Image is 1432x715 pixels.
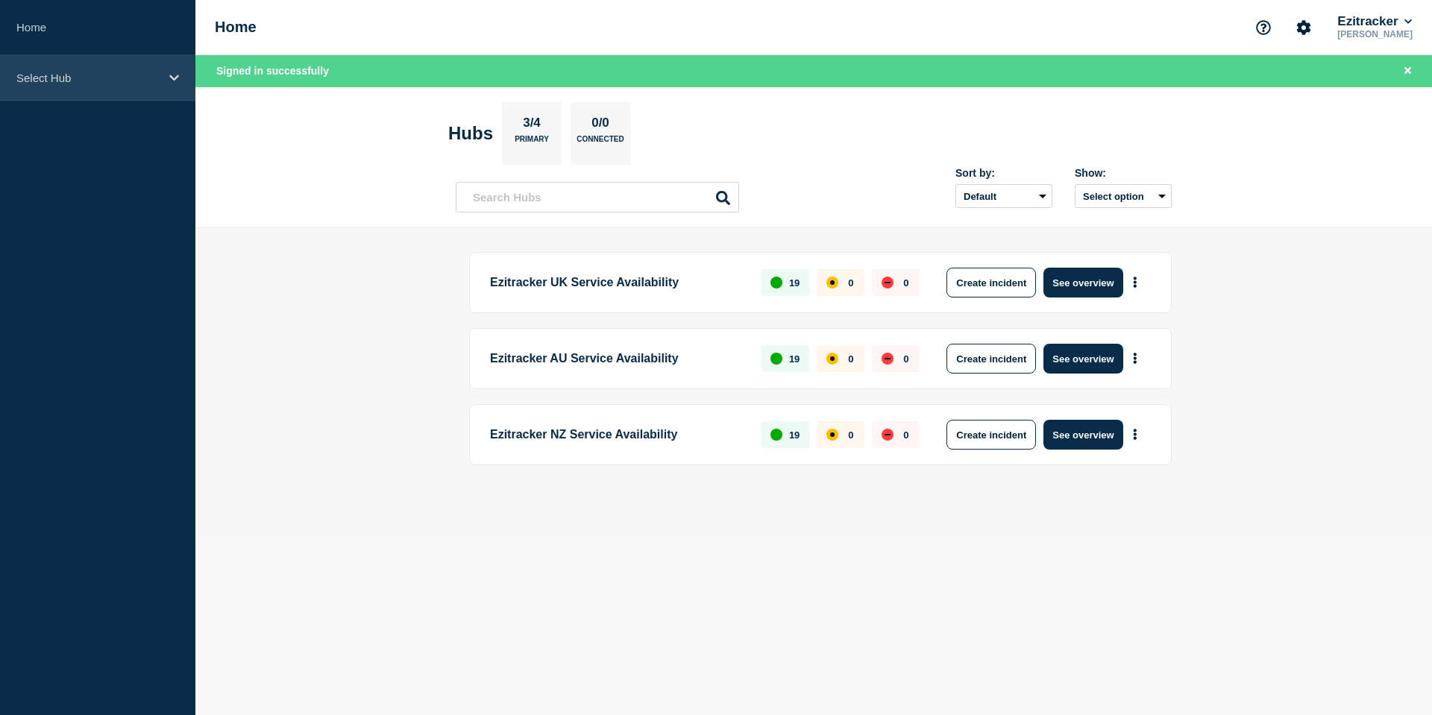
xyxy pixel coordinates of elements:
[903,277,908,289] p: 0
[882,353,894,365] div: down
[1075,167,1172,179] div: Show:
[490,268,744,297] p: Ezitracker UK Service Availability
[456,182,739,212] input: Search Hubs
[789,429,800,441] p: 19
[1043,344,1122,374] button: See overview
[848,353,853,365] p: 0
[1334,29,1416,40] p: [PERSON_NAME]
[789,353,800,365] p: 19
[515,135,549,151] p: Primary
[946,344,1036,374] button: Create incident
[946,420,1036,450] button: Create incident
[1125,269,1145,297] button: More actions
[882,429,894,441] div: down
[848,429,853,441] p: 0
[577,135,624,151] p: Connected
[490,344,744,374] p: Ezitracker AU Service Availability
[216,65,329,77] span: Signed in successfully
[848,277,853,289] p: 0
[518,116,547,135] p: 3/4
[1043,420,1122,450] button: See overview
[882,277,894,289] div: down
[586,116,615,135] p: 0/0
[903,429,908,441] p: 0
[826,353,838,365] div: affected
[490,420,744,450] p: Ezitracker NZ Service Availability
[789,277,800,289] p: 19
[1043,268,1122,297] button: See overview
[448,123,493,144] h2: Hubs
[1334,14,1415,29] button: Ezitracker
[955,167,1052,179] div: Sort by:
[1248,12,1279,43] button: Support
[1288,12,1319,43] button: Account settings
[16,72,160,84] p: Select Hub
[1075,184,1172,208] button: Select option
[955,184,1052,208] select: Sort by
[1398,63,1417,80] button: Close banner
[1125,345,1145,373] button: More actions
[1125,421,1145,449] button: More actions
[946,268,1036,297] button: Create incident
[770,277,782,289] div: up
[770,353,782,365] div: up
[903,353,908,365] p: 0
[826,277,838,289] div: affected
[215,19,257,36] h1: Home
[826,429,838,441] div: affected
[770,429,782,441] div: up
